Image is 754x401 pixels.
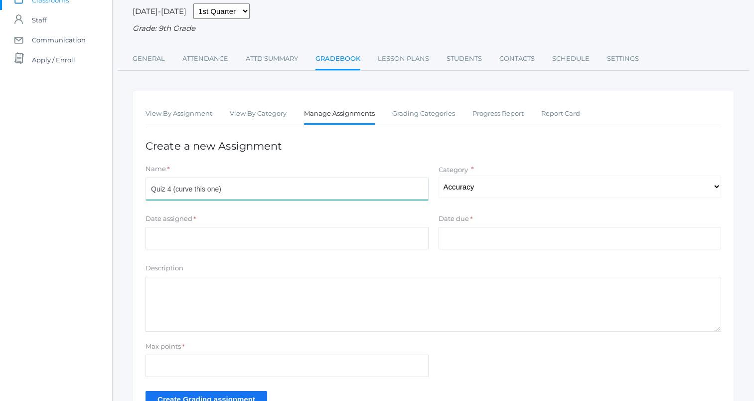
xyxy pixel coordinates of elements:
span: Communication [32,30,86,50]
a: Schedule [552,49,590,69]
a: General [133,49,165,69]
a: Settings [607,49,639,69]
a: Gradebook [315,49,360,70]
span: Staff [32,10,46,30]
h1: Create a new Assignment [146,140,721,152]
a: Attendance [182,49,228,69]
label: Description [146,263,183,273]
label: Name [146,164,166,174]
span: Apply / Enroll [32,50,75,70]
span: [DATE]-[DATE] [133,6,186,16]
label: Date due [439,214,469,224]
a: Students [447,49,482,69]
label: Category [439,166,468,174]
label: Max points [146,342,181,352]
label: Date assigned [146,214,192,224]
a: Attd Summary [246,49,298,69]
a: Contacts [499,49,535,69]
a: View By Assignment [146,104,212,124]
a: Report Card [541,104,580,124]
a: Lesson Plans [378,49,429,69]
a: Grading Categories [392,104,455,124]
div: Grade: 9th Grade [133,23,734,34]
a: Manage Assignments [304,104,375,125]
a: View By Category [230,104,287,124]
a: Progress Report [472,104,524,124]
